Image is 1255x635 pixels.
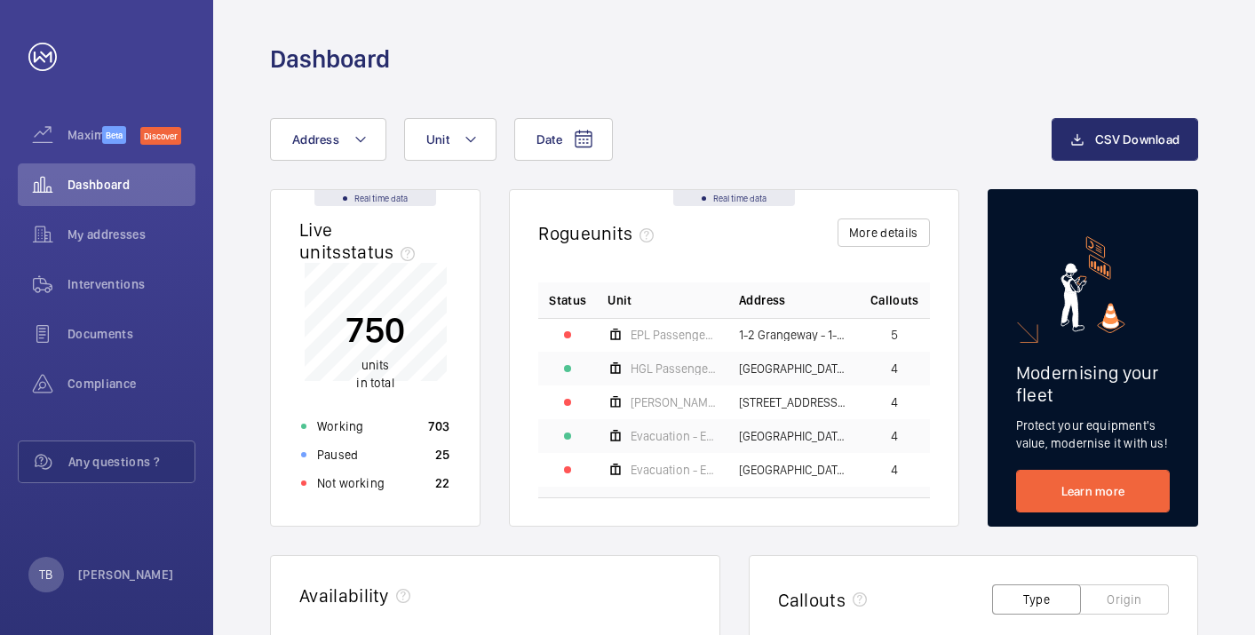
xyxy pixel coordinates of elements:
span: 1-2 Grangeway - 1-2 [GEOGRAPHIC_DATA] [739,329,849,341]
button: More details [838,218,930,247]
h2: Rogue [538,222,661,244]
span: Evacuation - EPL No 3 Flats 45-101 L/h [631,430,718,442]
button: Date [514,118,613,161]
span: Dashboard [68,176,195,194]
h2: Modernising your fleet [1016,361,1170,406]
span: units [591,222,662,244]
p: [PERSON_NAME] [78,566,174,583]
span: status [342,241,423,263]
span: Maximize [68,126,102,144]
h2: Callouts [778,589,846,611]
p: 750 [346,307,405,352]
span: [GEOGRAPHIC_DATA] - [GEOGRAPHIC_DATA] [739,362,849,375]
a: Learn more [1016,470,1170,512]
span: Beta [102,126,126,144]
p: 703 [428,417,449,435]
span: Documents [68,325,195,343]
span: Address [739,291,785,309]
div: Real time data [314,190,436,206]
span: Discover [140,127,181,145]
img: marketing-card.svg [1060,236,1125,333]
span: 4 [891,396,898,409]
p: Protect your equipment's value, modernise it with us! [1016,417,1170,452]
span: EPL Passenger Lift [631,329,718,341]
span: Callouts [870,291,919,309]
p: Working [317,417,363,435]
span: My addresses [68,226,195,243]
span: 5 [891,329,898,341]
h2: Live units [299,218,422,263]
p: in total [346,356,405,392]
button: Address [270,118,386,161]
span: [GEOGRAPHIC_DATA] C Flats 45-101 - High Risk Building - [GEOGRAPHIC_DATA] 45-101 [739,464,849,476]
span: Interventions [68,275,195,293]
span: [GEOGRAPHIC_DATA] C Flats 45-101 - High Risk Building - [GEOGRAPHIC_DATA] 45-101 [739,430,849,442]
h2: Availability [299,584,389,607]
span: HGL Passenger Lift [631,362,718,375]
span: Unit [426,132,449,147]
button: Type [992,584,1081,615]
span: 4 [891,430,898,442]
span: 4 [891,464,898,476]
span: units [361,358,390,372]
span: Date [536,132,562,147]
span: Evacuation - EPL No 4 Flats 45-101 R/h [631,464,718,476]
span: CSV Download [1095,132,1180,147]
p: Status [549,291,586,309]
h1: Dashboard [270,43,390,75]
div: Real time data [673,190,795,206]
p: Paused [317,446,358,464]
button: CSV Download [1052,118,1198,161]
p: 22 [435,474,450,492]
span: Compliance [68,375,195,393]
span: Unit [608,291,631,309]
button: Unit [404,118,496,161]
p: 25 [435,446,450,464]
span: Any questions ? [68,453,195,471]
button: Origin [1080,584,1169,615]
span: [STREET_ADDRESS][PERSON_NAME] - [PERSON_NAME][GEOGRAPHIC_DATA] [739,396,849,409]
span: 4 [891,362,898,375]
span: [PERSON_NAME] Platform Lift [631,396,718,409]
p: TB [39,566,52,583]
p: Not working [317,474,385,492]
span: Address [292,132,339,147]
